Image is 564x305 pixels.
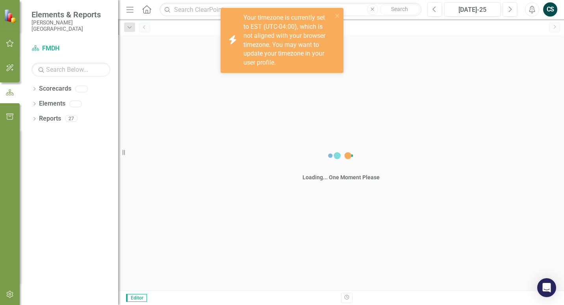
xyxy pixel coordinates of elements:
div: Open Intercom Messenger [537,278,556,297]
button: CS [543,2,557,17]
button: close [335,11,340,20]
input: Search Below... [32,63,110,76]
div: Your timezone is currently set to EST (UTC-04:00), which is not aligned with your browser timezon... [243,13,332,67]
a: FMDH [32,44,110,53]
a: Scorecards [39,84,71,93]
a: Reports [39,114,61,123]
input: Search ClearPoint... [160,3,421,17]
small: [PERSON_NAME][GEOGRAPHIC_DATA] [32,19,110,32]
img: ClearPoint Strategy [4,9,18,22]
span: Editor [126,294,147,302]
div: 27 [65,115,78,122]
button: Search [380,4,419,15]
a: Elements [39,99,65,108]
div: Loading... One Moment Please [302,173,380,181]
span: Elements & Reports [32,10,110,19]
button: [DATE]-25 [444,2,501,17]
div: [DATE]-25 [447,5,498,15]
span: Search [391,6,408,12]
